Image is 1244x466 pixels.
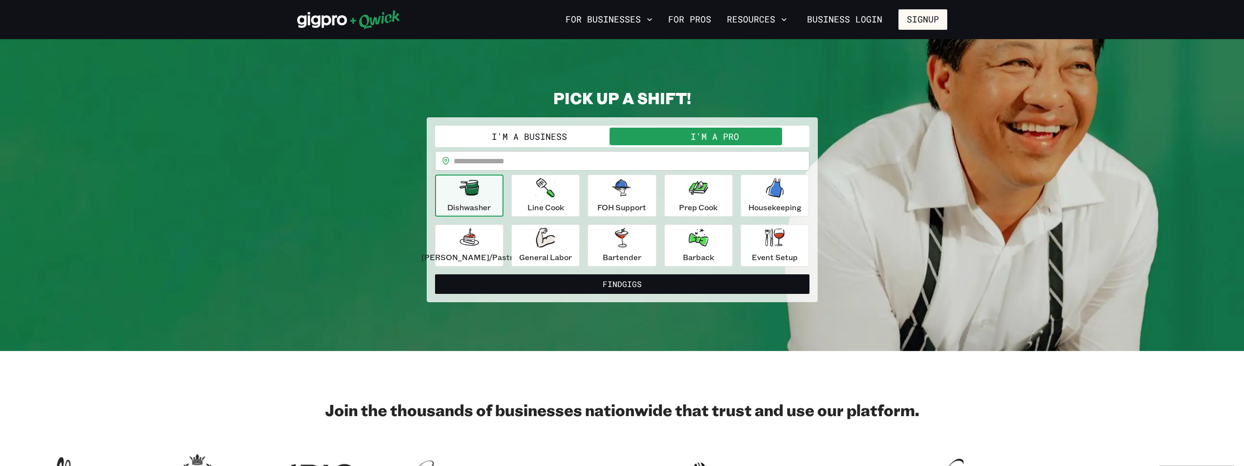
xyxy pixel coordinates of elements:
button: Line Cook [511,175,580,217]
a: Business Login [799,9,891,30]
p: [PERSON_NAME]/Pastry [421,251,517,263]
button: I'm a Business [437,128,622,145]
p: Barback [683,251,714,263]
button: For Businesses [562,11,656,28]
p: Bartender [603,251,641,263]
button: [PERSON_NAME]/Pastry [435,224,503,266]
button: Signup [898,9,947,30]
p: Event Setup [752,251,798,263]
button: Dishwasher [435,175,503,217]
button: Resources [723,11,791,28]
button: Bartender [588,224,656,266]
p: FOH Support [597,201,646,213]
button: Prep Cook [664,175,733,217]
button: General Labor [511,224,580,266]
button: Housekeeping [741,175,809,217]
p: Dishwasher [447,201,491,213]
h2: PICK UP A SHIFT! [427,88,818,108]
h2: Join the thousands of businesses nationwide that trust and use our platform. [297,400,947,420]
button: Event Setup [741,224,809,266]
p: Prep Cook [679,201,718,213]
button: FOH Support [588,175,656,217]
button: FindGigs [435,274,809,294]
a: For Pros [664,11,715,28]
button: Barback [664,224,733,266]
button: I'm a Pro [622,128,808,145]
p: Housekeeping [748,201,802,213]
p: General Labor [519,251,572,263]
p: Line Cook [527,201,564,213]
